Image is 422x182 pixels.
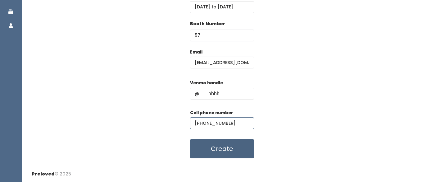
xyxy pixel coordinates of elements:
[190,57,254,68] input: @ .
[190,80,223,86] label: Venmo handle
[32,171,55,177] span: Preloved
[190,49,202,55] label: Email
[190,110,233,116] label: Cell phone number
[32,166,71,177] div: © 2025
[190,88,204,100] span: @
[190,30,254,41] input: Booth Number
[190,117,254,129] input: (___) ___-____
[190,139,254,158] button: Create
[190,21,225,27] label: Booth Number
[190,1,254,13] input: Select week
